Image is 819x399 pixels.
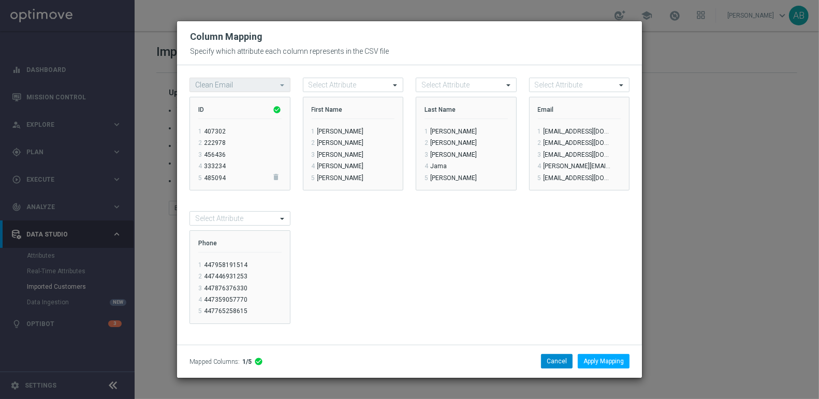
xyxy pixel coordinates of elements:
[198,261,202,269] span: 1
[425,106,456,114] span: Last Name
[204,128,226,135] span: 407302
[189,78,290,92] ng-select: Clean Email
[317,151,364,158] span: Chris
[538,106,554,114] span: Email
[254,357,263,367] span: check_circle
[204,162,226,170] span: 333234
[430,162,447,170] span: Jama
[425,151,428,158] span: 3
[538,162,542,170] span: 4
[242,357,252,366] b: 1/5
[538,139,542,146] span: 2
[204,296,247,303] span: 447359057770
[204,261,247,269] span: 447958191514
[198,307,202,315] span: 5
[312,106,343,114] span: First Name
[425,162,428,170] span: 4
[578,354,630,368] button: Apply Mapping
[198,239,217,248] span: Phone
[204,285,247,292] span: 447876376330
[198,273,202,280] span: 2
[312,151,315,158] span: 3
[317,174,364,182] span: Peter
[544,174,611,182] span: pjrsabden@gmail.com
[312,139,315,146] span: 2
[544,162,611,170] span: billie.jama21@gmail.com
[430,139,477,146] span: Duncan
[204,139,226,146] span: 222978
[190,31,262,43] h2: Column Mapping
[198,151,202,158] span: 3
[204,273,247,280] span: 447446931253
[317,162,364,170] span: Fatuma
[198,174,202,182] span: 5
[189,357,240,366] span: Mapped Columns:
[198,139,202,146] span: 2
[198,296,202,303] span: 4
[204,151,226,158] span: 456436
[312,162,315,170] span: 4
[273,106,282,114] span: check_circle
[544,128,611,135] span: edt5611@outlook.com
[544,151,611,158] span: chrisjoesph5@googlemail.com
[198,285,202,292] span: 3
[317,139,364,146] span: James
[198,106,204,114] span: ID
[204,307,247,315] span: 447765258615
[204,174,226,182] span: 485094
[198,162,202,170] span: 4
[425,128,428,135] span: 1
[430,128,477,135] span: Smith
[430,174,477,182] span: Robinson
[538,151,542,158] span: 3
[198,128,202,135] span: 1
[425,174,428,182] span: 5
[312,174,315,182] span: 5
[538,174,542,182] span: 5
[538,128,542,135] span: 1
[430,151,477,158] span: Joseph
[190,47,630,56] p: Specify which attribute each column represents in the CSV file
[317,128,364,135] span: Richard
[541,354,573,368] button: Cancel
[544,139,611,146] span: james_duncan1985@hotmail.co.uk
[312,128,315,135] span: 1
[425,139,428,146] span: 2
